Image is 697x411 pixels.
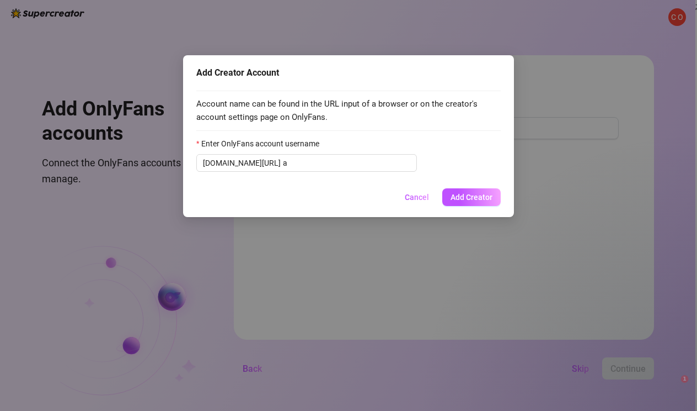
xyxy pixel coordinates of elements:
span: [DOMAIN_NAME][URL] [203,157,281,169]
span: Cancel [405,193,429,202]
button: Add Creator [442,188,501,206]
span: Account name can be found in the URL input of a browser or on the creator's account settings page... [196,98,501,124]
input: Enter OnlyFans account username [283,157,410,169]
iframe: Intercom live chat [660,373,686,400]
span: Add Creator [451,193,492,202]
span: 1 [682,373,691,382]
div: Add Creator Account [196,66,501,80]
button: Cancel [396,188,438,206]
label: Enter OnlyFans account username [196,138,326,150]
